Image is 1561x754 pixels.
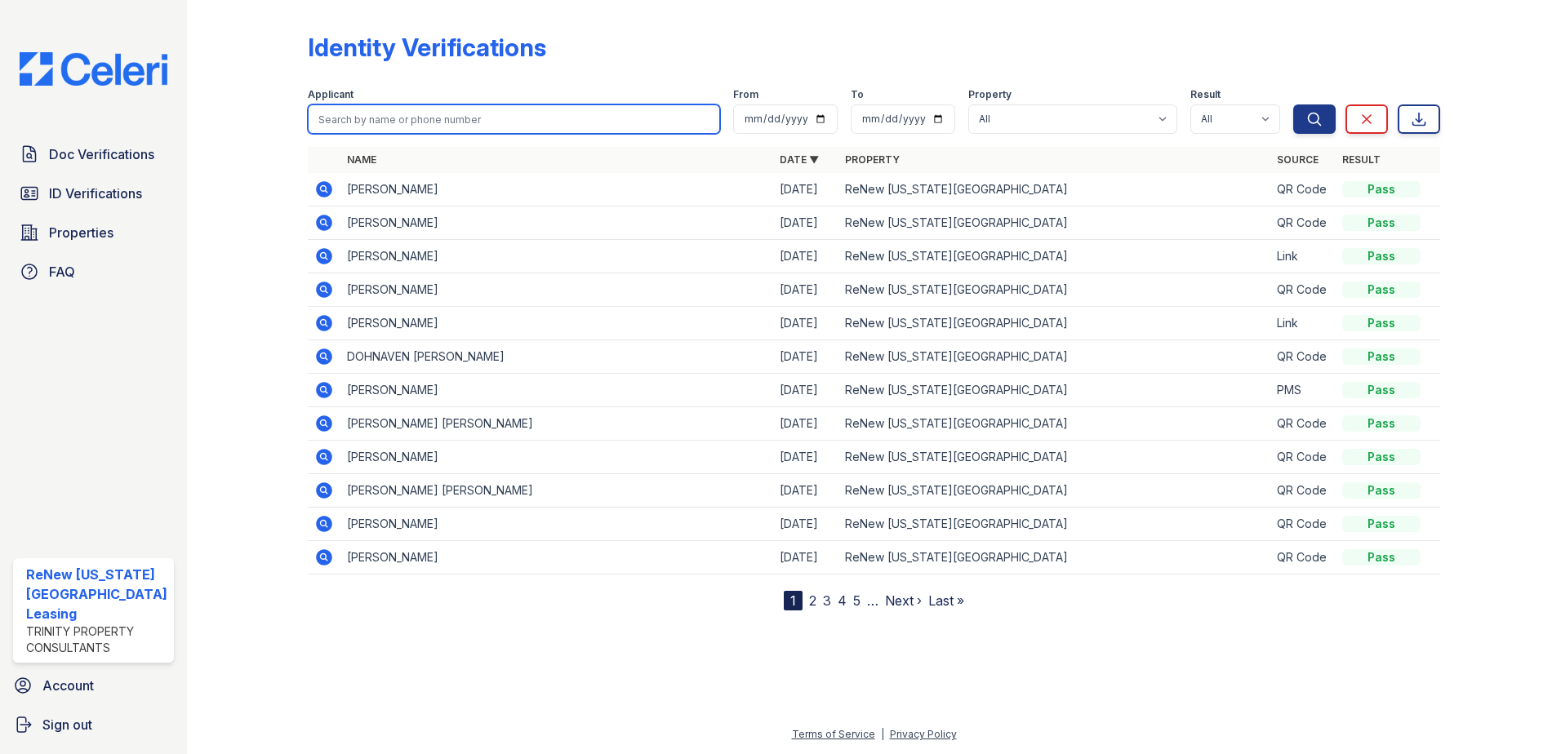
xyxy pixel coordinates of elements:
[340,508,773,541] td: [PERSON_NAME]
[928,592,964,609] a: Last »
[340,240,773,273] td: [PERSON_NAME]
[340,340,773,374] td: DOHNAVEN [PERSON_NAME]
[780,153,819,166] a: Date ▼
[853,592,861,609] a: 5
[1270,474,1336,508] td: QR Code
[1342,282,1421,298] div: Pass
[867,591,878,610] span: …
[1277,153,1319,166] a: Source
[773,273,838,307] td: [DATE]
[838,307,1271,340] td: ReNew [US_STATE][GEOGRAPHIC_DATA]
[838,273,1271,307] td: ReNew [US_STATE][GEOGRAPHIC_DATA]
[1190,88,1221,101] label: Result
[773,307,838,340] td: [DATE]
[308,88,354,101] label: Applicant
[1270,541,1336,574] td: QR Code
[1270,374,1336,407] td: PMS
[773,508,838,541] td: [DATE]
[49,262,75,282] span: FAQ
[784,591,803,610] div: 1
[838,173,1271,206] td: ReNew [US_STATE][GEOGRAPHIC_DATA]
[773,474,838,508] td: [DATE]
[1270,206,1336,240] td: QR Code
[1342,449,1421,465] div: Pass
[1270,441,1336,474] td: QR Code
[1270,340,1336,374] td: QR Code
[881,728,884,740] div: |
[838,206,1271,240] td: ReNew [US_STATE][GEOGRAPHIC_DATA]
[49,223,113,242] span: Properties
[890,728,957,740] a: Privacy Policy
[1342,348,1421,365] div: Pass
[1342,549,1421,565] div: Pass
[809,592,816,609] a: 2
[13,216,174,249] a: Properties
[1342,153,1381,166] a: Result
[7,669,180,702] a: Account
[1342,516,1421,532] div: Pass
[773,173,838,206] td: [DATE]
[838,508,1271,541] td: ReNew [US_STATE][GEOGRAPHIC_DATA]
[838,340,1271,374] td: ReNew [US_STATE][GEOGRAPHIC_DATA]
[733,88,758,101] label: From
[13,255,174,288] a: FAQ
[773,407,838,441] td: [DATE]
[340,407,773,441] td: [PERSON_NAME] [PERSON_NAME]
[773,441,838,474] td: [DATE]
[838,374,1271,407] td: ReNew [US_STATE][GEOGRAPHIC_DATA]
[13,138,174,171] a: Doc Verifications
[1342,482,1421,499] div: Pass
[838,474,1271,508] td: ReNew [US_STATE][GEOGRAPHIC_DATA]
[1342,215,1421,231] div: Pass
[838,592,847,609] a: 4
[968,88,1012,101] label: Property
[1270,307,1336,340] td: Link
[340,307,773,340] td: [PERSON_NAME]
[7,708,180,741] a: Sign out
[42,676,94,695] span: Account
[1342,248,1421,264] div: Pass
[340,273,773,307] td: [PERSON_NAME]
[347,153,376,166] a: Name
[773,240,838,273] td: [DATE]
[773,340,838,374] td: [DATE]
[340,441,773,474] td: [PERSON_NAME]
[340,206,773,240] td: [PERSON_NAME]
[26,565,167,623] div: ReNew [US_STATE][GEOGRAPHIC_DATA] Leasing
[773,206,838,240] td: [DATE]
[1270,240,1336,273] td: Link
[340,173,773,206] td: [PERSON_NAME]
[823,592,831,609] a: 3
[838,407,1271,441] td: ReNew [US_STATE][GEOGRAPHIC_DATA]
[773,541,838,574] td: [DATE]
[851,88,864,101] label: To
[1270,273,1336,307] td: QR Code
[340,374,773,407] td: [PERSON_NAME]
[1270,508,1336,541] td: QR Code
[1270,407,1336,441] td: QR Code
[885,592,922,609] a: Next ›
[1342,315,1421,331] div: Pass
[308,104,721,134] input: Search by name or phone number
[838,441,1271,474] td: ReNew [US_STATE][GEOGRAPHIC_DATA]
[838,240,1271,273] td: ReNew [US_STATE][GEOGRAPHIC_DATA]
[26,623,167,656] div: Trinity Property Consultants
[792,728,875,740] a: Terms of Service
[49,144,154,164] span: Doc Verifications
[1270,173,1336,206] td: QR Code
[838,541,1271,574] td: ReNew [US_STATE][GEOGRAPHIC_DATA]
[1342,181,1421,197] div: Pass
[1342,415,1421,432] div: Pass
[42,715,92,734] span: Sign out
[49,184,142,203] span: ID Verifications
[340,541,773,574] td: [PERSON_NAME]
[7,52,180,86] img: CE_Logo_Blue-a8612792a0a2168367f1c8372b55b34899dd931a85d93a1a3d3e32e68fde9ad4.png
[308,33,546,62] div: Identity Verifications
[845,153,900,166] a: Property
[773,374,838,407] td: [DATE]
[1342,382,1421,398] div: Pass
[13,177,174,210] a: ID Verifications
[340,474,773,508] td: [PERSON_NAME] [PERSON_NAME]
